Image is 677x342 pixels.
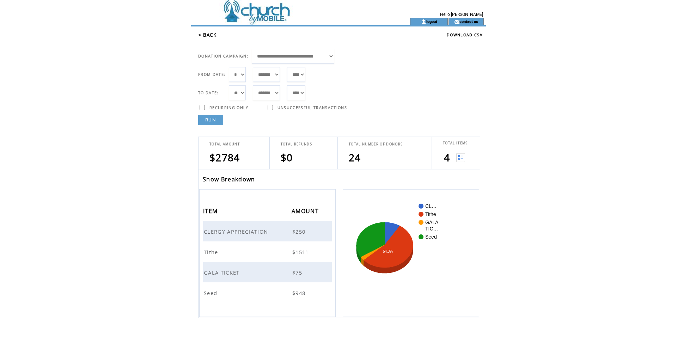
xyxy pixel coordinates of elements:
[292,269,304,276] span: $75
[277,105,347,110] span: UNSUCCESSFUL TRANSACTIONS
[209,142,240,146] span: TOTAL AMOUNT
[203,209,219,213] a: ITEM
[198,72,225,77] span: FROM DATE:
[281,151,293,164] span: $0
[204,289,219,296] span: Seed
[292,209,321,213] a: AMOUNT
[292,289,307,296] span: $948
[354,200,450,306] svg: A chart.
[204,228,270,234] a: CLERGY APPRECIATION
[456,153,465,162] img: View list
[292,248,311,256] span: $1511
[292,228,307,235] span: $250
[204,289,219,295] a: Seed
[421,19,426,25] img: account_icon.gif
[204,248,220,256] span: Tithe
[425,220,439,225] text: GALA
[349,142,403,146] span: TOTAL NUMBER OF DONORS
[292,205,321,218] span: AMOUNT
[198,90,219,95] span: TO DATE:
[426,19,437,24] a: logout
[281,142,312,146] span: TOTAL REFUNDS
[209,151,240,164] span: $2784
[447,32,482,37] a: DOWNLOAD CSV
[425,211,436,217] text: Tithe
[425,234,437,240] text: Seed
[209,105,249,110] span: RECURRING ONLY
[459,19,478,24] a: contact us
[204,248,220,254] a: Tithe
[443,141,468,145] span: TOTAL ITEMS
[349,151,361,164] span: 24
[204,269,242,275] a: GALA TICKET
[425,226,438,232] text: TIC…
[204,228,270,235] span: CLERGY APPRECIATION
[203,175,255,183] a: Show Breakdown
[440,12,483,17] span: Hello [PERSON_NAME]
[203,205,219,218] span: ITEM
[198,115,223,125] a: RUN
[204,269,242,276] span: GALA TICKET
[444,151,450,164] span: 4
[198,54,248,59] span: DONATION CAMPAIGN:
[383,250,393,253] text: 54.3%
[198,32,216,38] a: < BACK
[454,19,459,25] img: contact_us_icon.gif
[425,203,437,209] text: CL…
